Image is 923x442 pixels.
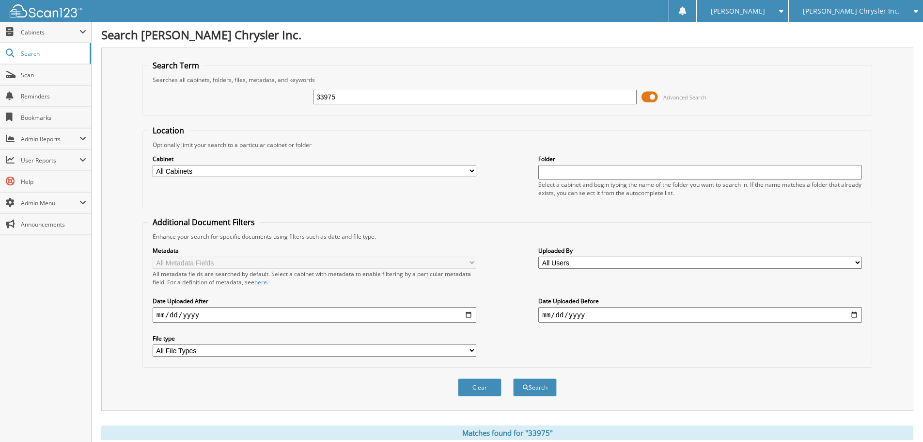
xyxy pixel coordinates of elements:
[21,114,86,122] span: Bookmarks
[153,270,476,286] div: All metadata fields are searched by default. Select a cabinet with metadata to enable filtering b...
[153,334,476,343] label: File type
[21,49,85,58] span: Search
[21,135,79,143] span: Admin Reports
[21,199,79,207] span: Admin Menu
[148,76,867,84] div: Searches all cabinets, folders, files, metadata, and keywords
[153,307,476,323] input: start
[803,8,900,14] span: [PERSON_NAME] Chrysler Inc.
[254,278,267,286] a: here
[538,246,862,255] label: Uploaded By
[538,297,862,305] label: Date Uploaded Before
[148,141,867,149] div: Optionally limit your search to a particular cabinet or folder
[21,71,86,79] span: Scan
[148,232,867,241] div: Enhance your search for specific documents using filters such as date and file type.
[153,155,476,163] label: Cabinet
[663,94,706,101] span: Advanced Search
[21,220,86,229] span: Announcements
[10,4,82,17] img: scan123-logo-white.svg
[538,307,862,323] input: end
[21,28,79,36] span: Cabinets
[148,125,189,136] legend: Location
[101,426,913,440] div: Matches found for "33975"
[458,378,501,396] button: Clear
[101,27,913,43] h1: Search [PERSON_NAME] Chrysler Inc.
[538,180,862,197] div: Select a cabinet and begin typing the name of the folder you want to search in. If the name match...
[711,8,765,14] span: [PERSON_NAME]
[148,60,204,71] legend: Search Term
[153,297,476,305] label: Date Uploaded After
[148,217,260,228] legend: Additional Document Filters
[21,92,86,100] span: Reminders
[538,155,862,163] label: Folder
[153,246,476,255] label: Metadata
[21,156,79,164] span: User Reports
[513,378,557,396] button: Search
[21,178,86,186] span: Help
